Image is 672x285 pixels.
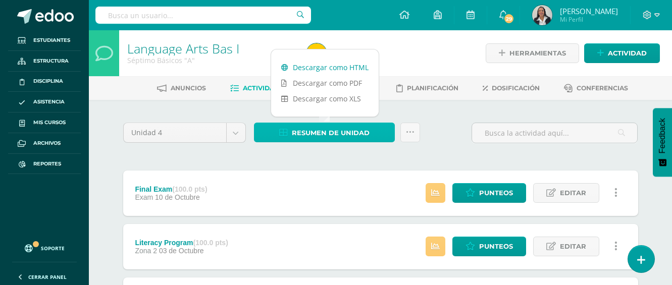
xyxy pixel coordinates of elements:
[271,60,379,75] a: Descargar como HTML
[33,139,61,147] span: Archivos
[8,154,81,175] a: Reportes
[292,124,370,142] span: Resumen de unidad
[452,183,526,203] a: Punteos
[172,185,207,193] strong: (100.0 pts)
[396,80,458,96] a: Planificación
[8,112,81,133] a: Mis cursos
[131,123,219,142] span: Unidad 4
[483,80,540,96] a: Dosificación
[560,184,586,202] span: Editar
[8,72,81,92] a: Disciplina
[33,77,63,85] span: Disciplina
[8,30,81,51] a: Estudiantes
[479,184,513,202] span: Punteos
[658,118,667,153] span: Feedback
[243,84,287,92] span: Actividades
[407,84,458,92] span: Planificación
[560,6,618,16] span: [PERSON_NAME]
[8,92,81,112] a: Asistencia
[33,57,69,65] span: Estructura
[155,193,200,201] span: 10 de Octubre
[509,44,566,63] span: Herramientas
[8,51,81,72] a: Estructura
[127,41,294,55] h1: Language Arts Bas I
[560,237,586,256] span: Editar
[159,247,204,255] span: 03 de Octubre
[560,15,618,24] span: Mi Perfil
[503,13,514,24] span: 29
[33,119,66,127] span: Mis cursos
[492,84,540,92] span: Dosificación
[41,245,65,252] span: Soporte
[135,239,228,247] div: Literacy Program
[28,273,67,280] span: Cerrar panel
[452,237,526,256] a: Punteos
[135,247,157,255] span: Zona 2
[479,237,513,256] span: Punteos
[472,123,637,143] input: Busca la actividad aquí...
[33,98,65,106] span: Asistencia
[127,55,294,65] div: Séptimo Básicos 'A'
[271,91,379,106] a: Descargar como XLS
[127,40,239,57] a: Language Arts Bas I
[12,235,77,259] a: Soporte
[532,5,552,25] img: 84bb1f6c2faff8a347cedb52224a7f32.png
[33,160,61,168] span: Reportes
[306,43,327,64] img: 4e9def19cc85b7c337b3cd984476dcf2.png
[486,43,579,63] a: Herramientas
[564,80,628,96] a: Conferencias
[193,239,228,247] strong: (100.0 pts)
[271,75,379,91] a: Descargar como PDF
[135,193,153,201] span: Exam
[135,185,207,193] div: Final Exam
[608,44,647,63] span: Actividad
[8,133,81,154] a: Archivos
[584,43,660,63] a: Actividad
[653,108,672,177] button: Feedback - Mostrar encuesta
[171,84,206,92] span: Anuncios
[95,7,311,24] input: Busca un usuario...
[157,80,206,96] a: Anuncios
[577,84,628,92] span: Conferencias
[33,36,70,44] span: Estudiantes
[254,123,395,142] a: Resumen de unidad
[230,80,287,96] a: Actividades
[124,123,245,142] a: Unidad 4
